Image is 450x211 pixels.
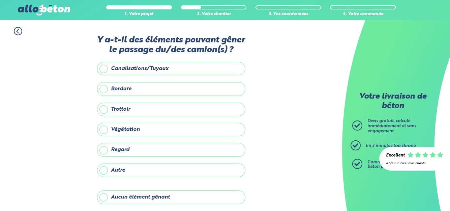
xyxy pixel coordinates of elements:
[354,92,431,111] p: Votre livraison de béton
[97,190,245,204] label: Aucun élément gênant
[386,162,443,165] div: 4.7/5 sur 2300 avis clients
[97,82,245,96] label: Bordure
[256,12,321,17] div: 3. Vos coordonnées
[181,12,247,17] div: 2. Votre chantier
[97,123,245,136] label: Végétation
[367,160,421,169] span: Commandez ensuite votre béton prêt à l'emploi
[97,35,245,55] label: Y a-t-il des éléments pouvant gêner le passage du/des camion(s) ?
[97,143,245,156] label: Regard
[97,62,245,75] label: Canalisations/Tuyaux
[366,144,416,148] span: En 2 minutes top chrono
[386,153,405,158] div: Excellent
[390,185,443,204] iframe: Help widget launcher
[18,5,70,15] img: allobéton
[367,119,416,133] span: Devis gratuit, calculé immédiatement et sans engagement
[97,164,245,177] label: Autre
[97,103,245,116] label: Trottoir
[330,12,396,17] div: 4. Votre commande
[106,12,172,17] div: 1. Votre projet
